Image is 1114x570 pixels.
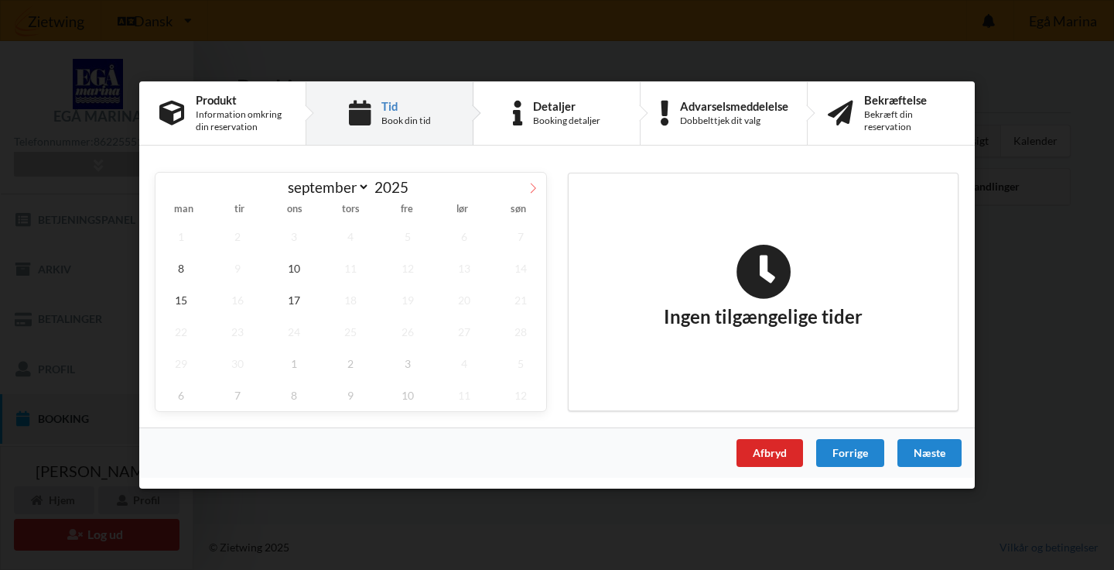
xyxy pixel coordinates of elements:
span: september 30, 2025 [212,348,263,379]
span: oktober 7, 2025 [212,379,263,411]
span: fre [379,205,435,215]
div: Næste [897,439,962,467]
div: Forrige [816,439,884,467]
div: Tid [381,100,431,112]
div: Bekræft din reservation [864,108,955,133]
span: oktober 9, 2025 [326,379,377,411]
span: oktober 8, 2025 [268,379,320,411]
span: september 25, 2025 [326,316,377,348]
span: september 29, 2025 [155,348,207,379]
span: oktober 12, 2025 [495,379,546,411]
div: Information omkring din reservation [196,108,285,133]
span: oktober 1, 2025 [268,348,320,379]
div: Advarselsmeddelelse [680,100,788,112]
span: september 16, 2025 [212,284,263,316]
div: Book din tid [381,115,431,127]
span: søn [490,205,546,215]
span: september 13, 2025 [439,252,490,284]
span: september 14, 2025 [495,252,546,284]
span: oktober 10, 2025 [382,379,433,411]
span: september 12, 2025 [382,252,433,284]
span: september 6, 2025 [439,221,490,252]
span: september 20, 2025 [439,284,490,316]
span: september 24, 2025 [268,316,320,348]
span: oktober 4, 2025 [439,348,490,379]
span: oktober 3, 2025 [382,348,433,379]
span: oktober 6, 2025 [155,379,207,411]
span: september 15, 2025 [155,284,207,316]
span: september 5, 2025 [382,221,433,252]
span: september 8, 2025 [155,252,207,284]
span: september 4, 2025 [326,221,377,252]
span: september 26, 2025 [382,316,433,348]
span: september 9, 2025 [212,252,263,284]
span: oktober 2, 2025 [326,348,377,379]
div: Afbryd [736,439,803,467]
span: september 11, 2025 [326,252,377,284]
span: september 22, 2025 [155,316,207,348]
span: ons [267,205,323,215]
div: Bekræftelse [864,94,955,106]
div: Dobbelttjek dit valg [680,115,788,127]
span: september 19, 2025 [382,284,433,316]
input: Year [370,178,421,196]
div: Detaljer [533,100,600,112]
div: Produkt [196,94,285,106]
div: Booking detaljer [533,115,600,127]
span: september 7, 2025 [495,221,546,252]
span: september 18, 2025 [326,284,377,316]
span: september 23, 2025 [212,316,263,348]
select: Month [281,177,371,197]
span: september 10, 2025 [268,252,320,284]
span: september 1, 2025 [155,221,207,252]
span: september 28, 2025 [495,316,546,348]
span: september 2, 2025 [212,221,263,252]
h2: Ingen tilgængelige tider [664,244,863,329]
span: lør [435,205,490,215]
span: september 21, 2025 [495,284,546,316]
span: tir [211,205,267,215]
span: september 27, 2025 [439,316,490,348]
span: september 3, 2025 [268,221,320,252]
span: oktober 5, 2025 [495,348,546,379]
span: oktober 11, 2025 [439,379,490,411]
span: september 17, 2025 [268,284,320,316]
span: man [155,205,211,215]
span: tors [323,205,378,215]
